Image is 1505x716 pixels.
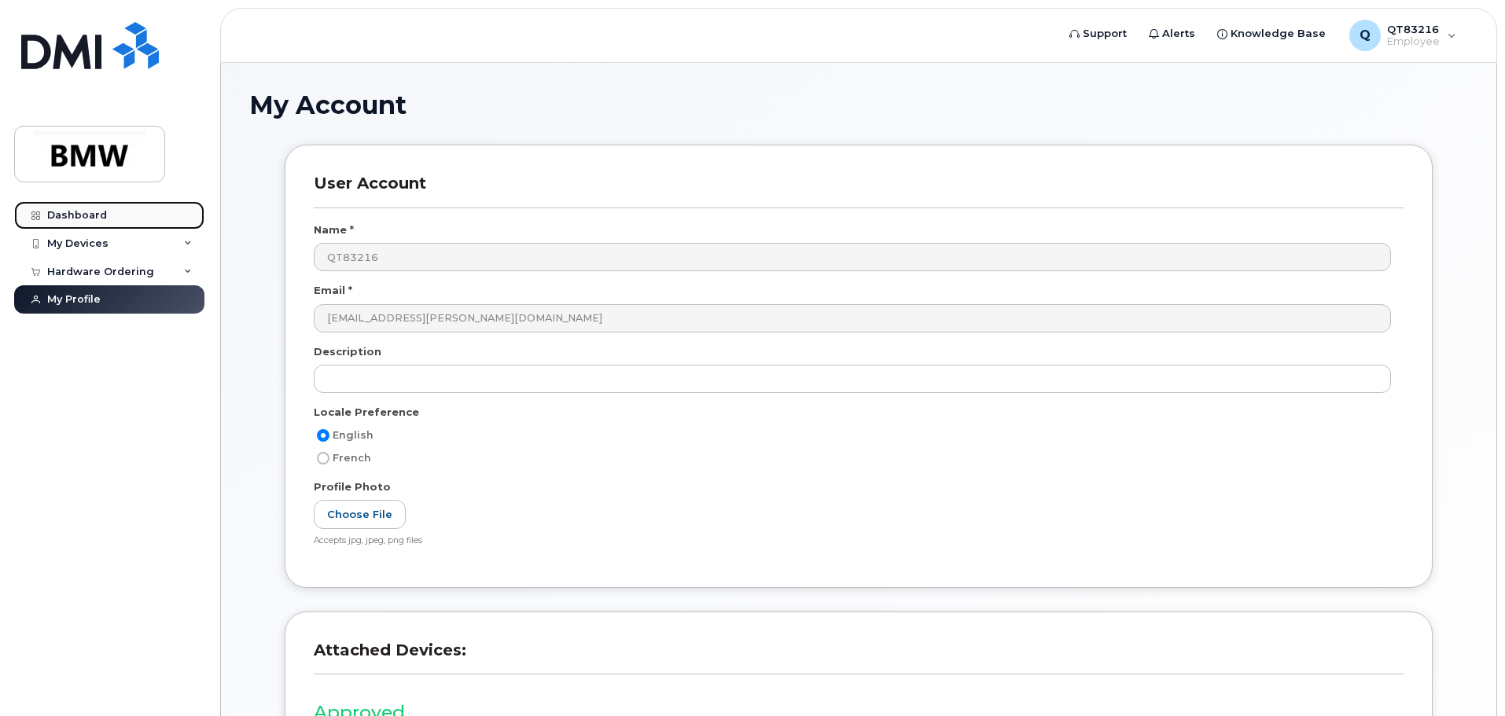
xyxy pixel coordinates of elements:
label: Profile Photo [314,479,391,494]
iframe: Messenger Launcher [1437,648,1493,704]
label: Name * [314,222,354,237]
label: Choose File [314,500,406,529]
span: French [333,452,371,464]
label: Locale Preference [314,405,419,420]
span: English [333,429,373,441]
input: French [317,452,329,464]
h3: Attached Devices: [314,641,1404,674]
h3: User Account [314,174,1404,207]
label: Description [314,344,381,359]
div: Accepts jpg, jpeg, png files [314,535,1391,547]
label: Email * [314,283,352,298]
input: English [317,429,329,442]
h1: My Account [249,91,1468,119]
